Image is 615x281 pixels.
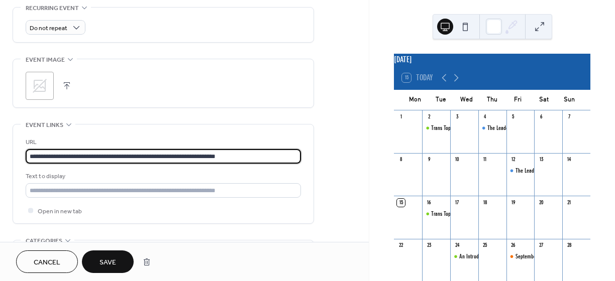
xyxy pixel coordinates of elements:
[506,252,535,261] div: September Network Meeting
[402,90,428,110] div: Mon
[26,120,63,130] span: Event links
[26,72,54,100] div: ;
[30,23,67,34] span: Do not repeat
[26,171,299,182] div: Text to display
[509,242,517,249] div: 26
[38,206,82,217] span: Open in new tab
[565,156,573,164] div: 14
[428,90,454,110] div: Tue
[481,242,489,249] div: 25
[394,54,590,66] div: [DATE]
[481,113,489,121] div: 4
[397,242,404,249] div: 22
[506,167,535,175] div: The Leadership Conference Education Fund Virtual Training Series: Safeguarding Your Nonprofit Org...
[509,199,517,206] div: 19
[537,156,545,164] div: 13
[531,90,557,110] div: Sat
[431,210,473,218] div: Trans Topic Tuesdays
[422,124,450,132] div: Trans Topic Tuesdays
[425,242,433,249] div: 23
[478,124,506,132] div: The Leadership Conference Education Fund Virtual Training Series: Safeguarding Your Nonprofit Org...
[537,199,545,206] div: 20
[397,156,404,164] div: 8
[26,55,65,65] span: Event image
[425,199,433,206] div: 16
[450,252,478,261] div: An Introduction to Career-Connected Learning and a Framework to Support Out-of-School Time Providers
[481,199,489,206] div: 18
[505,90,531,110] div: Fri
[509,156,517,164] div: 12
[26,3,79,14] span: Recurring event
[565,242,573,249] div: 28
[425,156,433,164] div: 9
[422,210,450,218] div: Trans Topic Tuesdays
[565,113,573,121] div: 7
[26,236,62,246] span: Categories
[425,113,433,121] div: 2
[453,156,461,164] div: 10
[479,90,505,110] div: Thu
[509,113,517,121] div: 5
[537,242,545,249] div: 27
[82,250,134,273] button: Save
[397,199,404,206] div: 15
[26,137,299,148] div: URL
[34,257,60,268] span: Cancel
[481,156,489,164] div: 11
[557,90,582,110] div: Sun
[516,252,574,261] div: September Network Meeting
[453,242,461,249] div: 24
[453,199,461,206] div: 17
[453,113,461,121] div: 3
[16,250,78,273] button: Cancel
[537,113,545,121] div: 6
[565,199,573,206] div: 21
[99,257,116,268] span: Save
[397,113,404,121] div: 1
[454,90,479,110] div: Wed
[431,124,473,132] div: Trans Topic Tuesdays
